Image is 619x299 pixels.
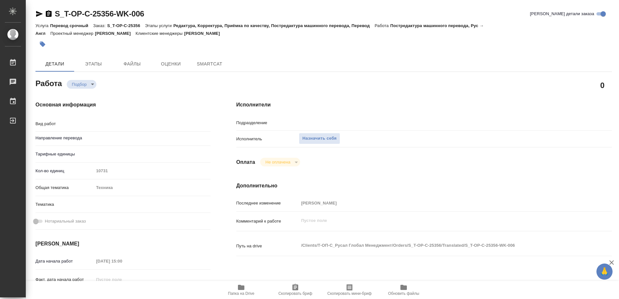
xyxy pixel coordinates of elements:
p: Комментарий к работе [236,218,299,224]
p: Тарифные единицы [35,151,94,157]
p: Работа [375,23,390,28]
p: Этапы услуги [145,23,173,28]
p: Кол-во единиц [35,168,94,174]
h4: Дополнительно [236,182,612,190]
input: Пустое поле [94,166,211,175]
h4: Основная информация [35,101,211,109]
p: Подразделение [236,120,299,126]
button: Скопировать ссылку для ЯМессенджера [35,10,43,18]
button: Скопировать бриф [268,281,322,299]
p: Проектный менеджер [50,31,95,36]
span: Скопировать мини-бриф [327,291,371,296]
button: Назначить себя [299,133,340,144]
p: Заказ: [93,23,107,28]
h4: [PERSON_NAME] [35,240,211,248]
span: [PERSON_NAME] детали заказа [530,11,594,17]
div: Техника [94,182,211,193]
span: Скопировать бриф [278,291,312,296]
span: Папка на Drive [228,291,254,296]
button: Папка на Drive [214,281,268,299]
span: Файлы [117,60,148,68]
button: Подбор [70,82,89,87]
button: Добавить тэг [35,37,50,51]
p: Путь на drive [236,243,299,249]
span: Этапы [78,60,109,68]
p: Факт. дата начала работ [35,276,94,283]
h4: Оплата [236,158,255,166]
div: ​ [94,149,211,160]
button: Скопировать мини-бриф [322,281,377,299]
p: S_T-OP-C-25356 [107,23,145,28]
p: Общая тематика [35,184,94,191]
p: Тематика [35,201,94,208]
input: Пустое поле [299,198,581,208]
h2: Работа [35,77,62,89]
span: Оценки [155,60,186,68]
h4: Исполнители [236,101,612,109]
p: Перевод срочный [50,23,93,28]
span: Назначить себя [302,135,337,142]
div: Подбор [260,158,300,166]
span: Детали [39,60,70,68]
button: Обновить файлы [377,281,431,299]
p: Услуга [35,23,50,28]
button: Не оплачена [263,159,292,165]
p: Исполнитель [236,136,299,142]
p: Дата начала работ [35,258,94,264]
input: Пустое поле [94,256,150,266]
p: Вид работ [35,121,94,127]
textarea: /Clients/Т-ОП-С_Русал Глобал Менеджмент/Orders/S_T-OP-C-25356/Translated/S_T-OP-C-25356-WK-006 [299,240,581,251]
input: Пустое поле [94,275,150,284]
span: Обновить файлы [388,291,419,296]
button: Скопировать ссылку [45,10,53,18]
div: Подбор [67,80,96,89]
button: 🙏 [596,264,613,280]
div: ​ [94,199,211,210]
p: [PERSON_NAME] [95,31,136,36]
p: Клиентские менеджеры [136,31,184,36]
p: Направление перевода [35,135,94,141]
span: 🙏 [599,265,610,278]
p: [PERSON_NAME] [184,31,225,36]
h2: 0 [600,80,604,91]
span: Нотариальный заказ [45,218,86,224]
p: Редактура, Корректура, Приёмка по качеству, Постредактура машинного перевода, Перевод [173,23,375,28]
a: S_T-OP-C-25356-WK-006 [55,9,144,18]
span: SmartCat [194,60,225,68]
p: Последнее изменение [236,200,299,206]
